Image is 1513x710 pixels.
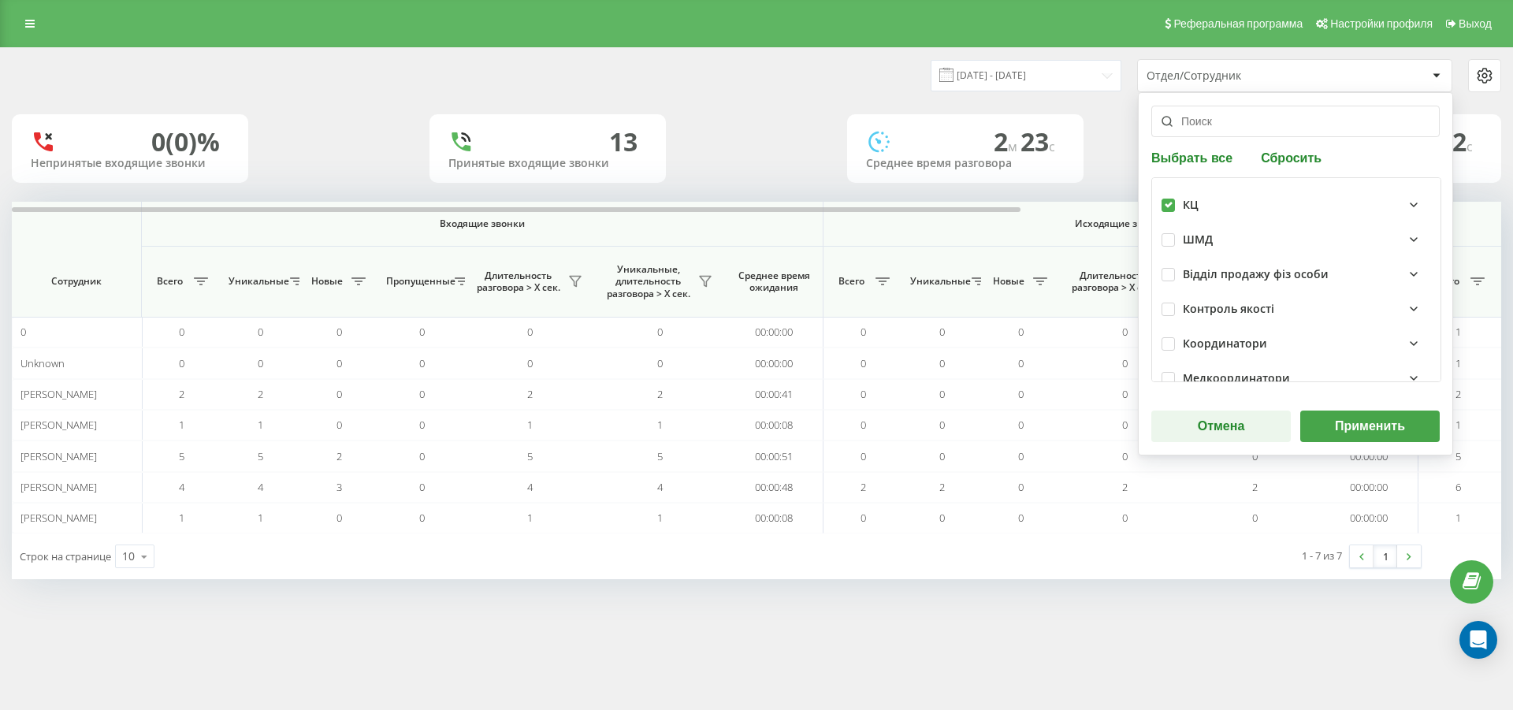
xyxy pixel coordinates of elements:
span: 0 [861,325,866,339]
button: Сбросить [1256,150,1326,165]
div: ШМД [1183,233,1213,247]
span: 2 [1122,480,1128,494]
span: 0 [419,511,425,525]
span: 0 [1122,387,1128,401]
span: 1 [179,418,184,432]
td: 00:00:00 [1320,440,1418,471]
td: 00:00:51 [725,440,823,471]
span: Уникальные, длительность разговора > Х сек. [603,263,693,300]
span: 0 [258,356,263,370]
div: Медкоординатори [1183,372,1290,385]
span: 0 [419,480,425,494]
button: Выбрать все [1151,150,1237,165]
td: 00:00:41 [725,379,823,410]
span: 0 [419,387,425,401]
span: 0 [939,511,945,525]
span: c [1467,138,1473,155]
span: [PERSON_NAME] [20,449,97,463]
span: 0 [1122,418,1128,432]
span: 0 [1122,449,1128,463]
span: Пропущенные [386,275,450,288]
span: 0 [336,356,342,370]
span: Unknown [20,356,65,370]
span: Длительность разговора > Х сек. [473,270,563,294]
span: 0 [336,325,342,339]
div: 1 - 7 из 7 [1302,548,1342,563]
span: Входящие звонки [183,217,782,230]
span: 1 [657,511,663,525]
span: 4 [258,480,263,494]
span: 0 [336,418,342,432]
span: 2 [1252,480,1258,494]
span: 2 [527,387,533,401]
span: 0 [336,511,342,525]
span: 0 [939,449,945,463]
span: Реферальная программа [1173,17,1303,30]
span: Всего [831,275,871,288]
span: 2 [939,480,945,494]
span: 0 [419,449,425,463]
span: 42 [1438,125,1473,158]
td: 00:00:48 [725,472,823,503]
span: Длительность разговора > Х сек. [1068,270,1158,294]
span: 0 [861,356,866,370]
td: 00:00:00 [725,348,823,378]
div: 10 [122,548,135,564]
span: 0 [20,325,26,339]
span: 6 [1455,480,1461,494]
span: 2 [861,480,866,494]
button: Отмена [1151,411,1291,442]
span: 0 [861,418,866,432]
span: Всего [150,275,189,288]
td: 00:00:00 [1320,472,1418,503]
span: 0 [939,356,945,370]
span: 0 [1018,387,1024,401]
div: Среднее время разговора [866,157,1065,170]
span: 5 [179,449,184,463]
div: Контроль якості [1183,303,1274,316]
div: 0 (0)% [151,127,220,157]
div: Отдел/Сотрудник [1147,69,1335,83]
span: 1 [258,511,263,525]
span: Исходящие звонки [861,217,1381,230]
span: 5 [527,449,533,463]
div: Координатори [1183,337,1267,351]
span: Среднее время ожидания [737,270,811,294]
span: 0 [939,325,945,339]
span: 0 [1122,511,1128,525]
div: КЦ [1183,199,1199,212]
span: 2 [179,387,184,401]
span: 5 [657,449,663,463]
span: 0 [419,418,425,432]
span: 1 [527,418,533,432]
span: Новые [307,275,347,288]
span: Строк на странице [20,549,111,563]
span: Уникальные [910,275,967,288]
span: Выход [1459,17,1492,30]
div: Відділ продажу фіз особи [1183,268,1329,281]
span: 5 [258,449,263,463]
input: Поиск [1151,106,1440,137]
span: 0 [1018,511,1024,525]
span: 2 [1455,387,1461,401]
span: Уникальные [229,275,285,288]
div: Принятые входящие звонки [448,157,647,170]
span: Сотрудник [25,275,128,288]
td: 00:00:08 [725,503,823,533]
span: 4 [657,480,663,494]
span: 0 [1018,418,1024,432]
span: c [1049,138,1055,155]
span: м [1008,138,1020,155]
span: 1 [1455,511,1461,525]
span: [PERSON_NAME] [20,511,97,525]
span: 4 [527,480,533,494]
span: 2 [994,125,1020,158]
span: 1 [179,511,184,525]
td: 00:00:08 [725,410,823,440]
span: 23 [1020,125,1055,158]
span: 4 [179,480,184,494]
span: 0 [861,511,866,525]
span: 0 [1122,325,1128,339]
span: 0 [939,387,945,401]
span: [PERSON_NAME] [20,418,97,432]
